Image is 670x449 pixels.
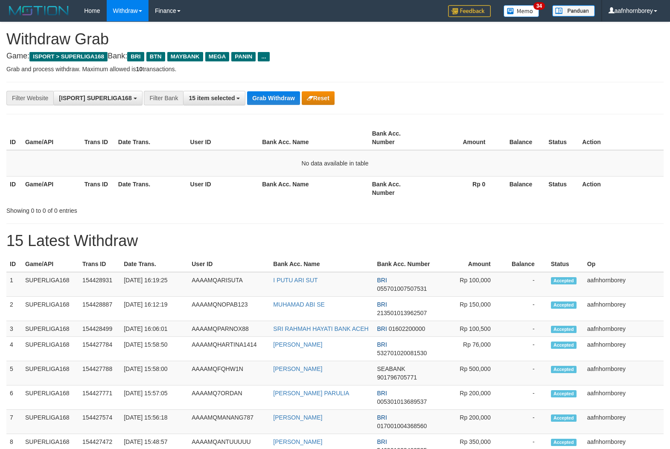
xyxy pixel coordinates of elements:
td: SUPERLIGA168 [22,361,79,385]
td: No data available in table [6,150,664,177]
td: - [504,321,548,337]
td: [DATE] 15:58:50 [120,337,188,361]
span: Accepted [551,439,577,446]
td: aafnhornborey [584,321,664,337]
th: Action [579,126,664,150]
span: BRI [377,301,387,308]
td: 5 [6,361,22,385]
td: Rp 150,000 [437,297,504,321]
td: AAAAMQ7ORDAN [188,385,270,410]
div: Filter Website [6,91,53,105]
td: - [504,272,548,297]
span: Copy 055701007507531 to clipboard [377,285,427,292]
span: Accepted [551,342,577,349]
th: Rp 0 [428,176,498,200]
div: Showing 0 to 0 of 0 entries [6,203,273,215]
th: Bank Acc. Name [259,126,369,150]
th: ID [6,256,22,272]
button: [ISPORT] SUPERLIGA168 [53,91,142,105]
td: 6 [6,385,22,410]
th: User ID [188,256,270,272]
td: aafnhornborey [584,272,664,297]
span: Accepted [551,414,577,422]
a: I PUTU ARI SUT [273,277,318,284]
td: 154428887 [79,297,120,321]
td: SUPERLIGA168 [22,337,79,361]
span: MEGA [205,52,230,61]
td: aafnhornborey [584,385,664,410]
th: Status [545,176,579,200]
th: Bank Acc. Name [270,256,373,272]
td: aafnhornborey [584,337,664,361]
span: BRI [377,414,387,421]
td: - [504,297,548,321]
span: 15 item selected [189,95,235,101]
td: SUPERLIGA168 [22,272,79,297]
span: Copy 01602200000 to clipboard [389,325,425,332]
td: [DATE] 16:19:25 [120,272,188,297]
th: Balance [498,126,545,150]
td: 154427788 [79,361,120,385]
td: - [504,410,548,434]
td: [DATE] 16:06:01 [120,321,188,337]
td: AAAAMQPARNOX88 [188,321,270,337]
td: Rp 100,000 [437,272,504,297]
td: Rp 76,000 [437,337,504,361]
td: SUPERLIGA168 [22,321,79,337]
th: ID [6,176,22,200]
td: 1 [6,272,22,297]
img: panduan.png [552,5,595,17]
td: SUPERLIGA168 [22,297,79,321]
img: MOTION_logo.png [6,4,71,17]
td: 4 [6,337,22,361]
span: PANIN [231,52,256,61]
td: 154427771 [79,385,120,410]
th: User ID [187,126,259,150]
td: 154427784 [79,337,120,361]
td: [DATE] 15:56:18 [120,410,188,434]
td: Rp 500,000 [437,361,504,385]
th: Trans ID [81,126,115,150]
span: Accepted [551,326,577,333]
td: aafnhornborey [584,297,664,321]
td: 154427574 [79,410,120,434]
strong: 10 [136,66,143,72]
td: AAAAMQFQHW1N [188,361,270,385]
span: ISPORT > SUPERLIGA168 [29,52,108,61]
span: Copy 005301013689537 to clipboard [377,398,427,405]
td: SUPERLIGA168 [22,410,79,434]
a: [PERSON_NAME] [273,365,322,372]
td: [DATE] 15:58:00 [120,361,188,385]
th: ID [6,126,22,150]
th: Balance [498,176,545,200]
td: AAAAMQARISUTA [188,272,270,297]
th: Bank Acc. Number [374,256,437,272]
th: Amount [428,126,498,150]
a: [PERSON_NAME] [273,438,322,445]
a: SRI RAHMAH HAYATI BANK ACEH [273,325,368,332]
th: Status [548,256,584,272]
span: [ISPORT] SUPERLIGA168 [59,95,131,101]
a: [PERSON_NAME] [273,414,322,421]
span: MAYBANK [167,52,203,61]
td: SUPERLIGA168 [22,385,79,410]
td: 154428499 [79,321,120,337]
th: Trans ID [79,256,120,272]
td: 7 [6,410,22,434]
td: aafnhornborey [584,361,664,385]
th: Amount [437,256,504,272]
span: Accepted [551,301,577,309]
td: Rp 100,500 [437,321,504,337]
th: Game/API [22,126,81,150]
img: Feedback.jpg [448,5,491,17]
th: User ID [187,176,259,200]
img: Button%20Memo.svg [504,5,539,17]
td: AAAAMQHARTINA1414 [188,337,270,361]
th: Date Trans. [115,176,187,200]
span: Copy 213501013962507 to clipboard [377,310,427,316]
th: Op [584,256,664,272]
span: Copy 532701020081530 to clipboard [377,350,427,356]
button: Grab Withdraw [247,91,300,105]
td: - [504,385,548,410]
td: AAAAMQMANANG787 [188,410,270,434]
